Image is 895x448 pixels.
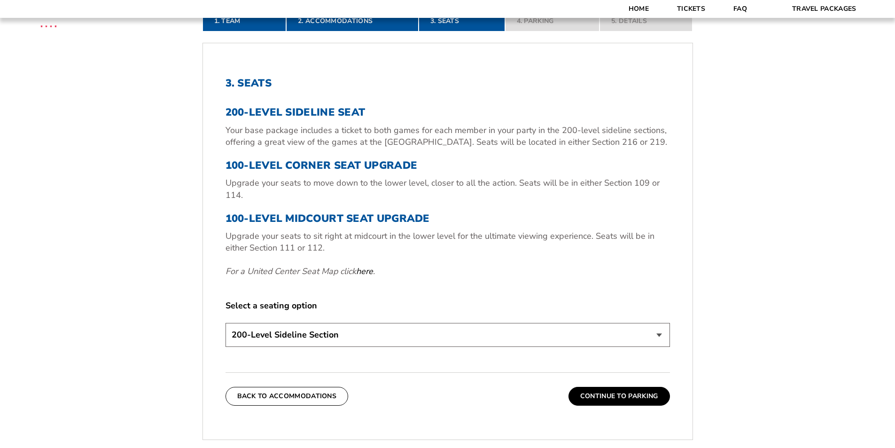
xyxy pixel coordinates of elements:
img: CBS Sports Thanksgiving Classic [28,5,69,46]
h3: 100-Level Midcourt Seat Upgrade [226,212,670,225]
p: Upgrade your seats to sit right at midcourt in the lower level for the ultimate viewing experienc... [226,230,670,254]
a: 1. Team [202,11,287,31]
a: here [356,266,373,277]
p: Upgrade your seats to move down to the lower level, closer to all the action. Seats will be in ei... [226,177,670,201]
label: Select a seating option [226,300,670,312]
h2: 3. Seats [226,77,670,89]
button: Continue To Parking [568,387,670,406]
h3: 100-Level Corner Seat Upgrade [226,159,670,172]
p: Your base package includes a ticket to both games for each member in your party in the 200-level ... [226,125,670,148]
h3: 200-Level Sideline Seat [226,106,670,118]
em: For a United Center Seat Map click . [226,266,375,277]
button: Back To Accommodations [226,387,349,406]
a: 2. Accommodations [286,11,419,31]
